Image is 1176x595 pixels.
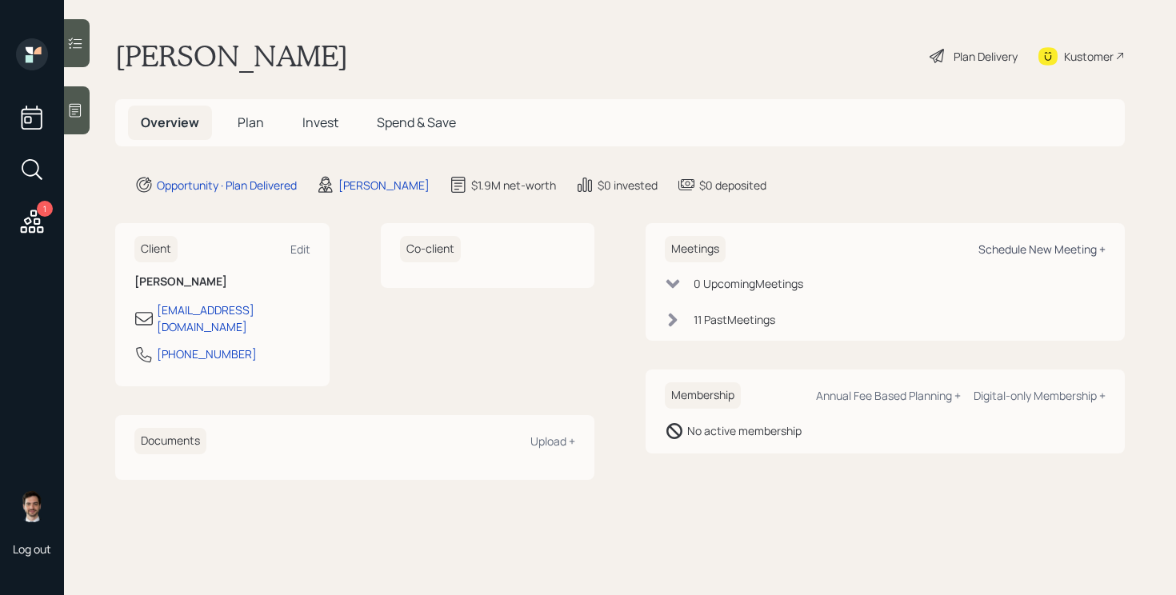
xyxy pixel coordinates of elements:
div: No active membership [687,422,802,439]
img: jonah-coleman-headshot.png [16,490,48,522]
div: $0 invested [598,177,658,194]
h6: Membership [665,382,741,409]
span: Spend & Save [377,114,456,131]
span: Overview [141,114,199,131]
div: [PERSON_NAME] [338,177,430,194]
h6: [PERSON_NAME] [134,275,310,289]
span: Plan [238,114,264,131]
div: Digital-only Membership + [974,388,1106,403]
div: $0 deposited [699,177,766,194]
div: Plan Delivery [954,48,1018,65]
div: Annual Fee Based Planning + [816,388,961,403]
div: 1 [37,201,53,217]
div: Log out [13,541,51,557]
div: Edit [290,242,310,257]
div: [PHONE_NUMBER] [157,345,257,362]
h6: Co-client [400,236,461,262]
h6: Meetings [665,236,726,262]
h6: Client [134,236,178,262]
div: Opportunity · Plan Delivered [157,177,297,194]
div: Upload + [530,433,575,449]
div: [EMAIL_ADDRESS][DOMAIN_NAME] [157,301,310,335]
div: 11 Past Meeting s [694,311,775,328]
div: Kustomer [1064,48,1114,65]
span: Invest [302,114,338,131]
div: Schedule New Meeting + [978,242,1106,257]
div: 0 Upcoming Meeting s [694,275,803,292]
div: $1.9M net-worth [471,177,556,194]
h1: [PERSON_NAME] [115,38,348,74]
h6: Documents [134,428,206,454]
